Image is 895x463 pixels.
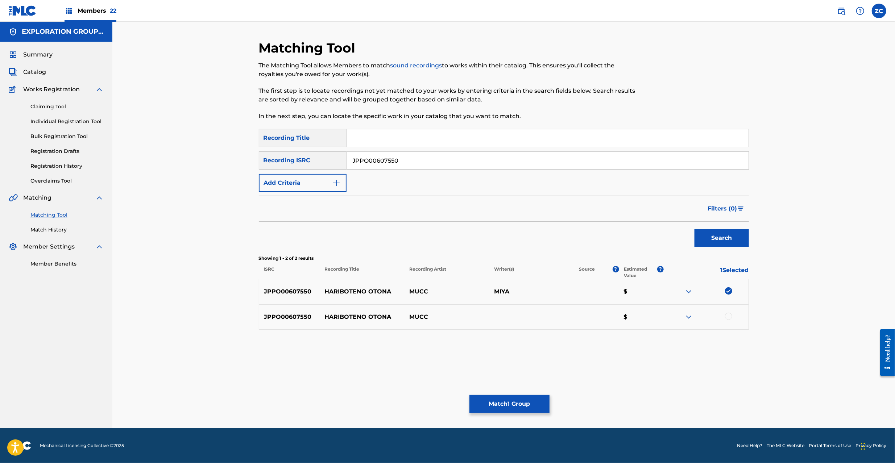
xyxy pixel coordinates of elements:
h2: Matching Tool [259,40,359,56]
img: MLC Logo [9,5,37,16]
iframe: Resource Center [875,324,895,382]
img: Matching [9,193,18,202]
img: search [837,7,846,15]
a: Match History [30,226,104,234]
img: expand [95,193,104,202]
img: logo [9,441,31,450]
p: MUCC [405,287,489,296]
img: help [856,7,865,15]
a: Member Benefits [30,260,104,268]
span: Members [78,7,116,15]
p: The Matching Tool allows Members to match to works within their catalog. This ensures you'll coll... [259,61,636,79]
a: Privacy Policy [855,442,886,449]
h5: EXPLORATION GROUP LLC [22,28,104,36]
a: Individual Registration Tool [30,118,104,125]
p: ISRC [259,266,320,279]
div: User Menu [872,4,886,18]
img: expand [95,85,104,94]
a: Registration History [30,162,104,170]
p: MIYA [489,287,574,296]
a: Registration Drafts [30,147,104,155]
a: Overclaims Tool [30,177,104,185]
img: expand [684,287,693,296]
div: Drag [861,435,865,457]
p: Showing 1 - 2 of 2 results [259,255,749,262]
span: Matching [23,193,51,202]
img: Summary [9,50,17,59]
p: HARIBOTENO OTONA [320,287,405,296]
span: Filters ( 0 ) [708,204,737,213]
a: Bulk Registration Tool [30,133,104,140]
img: expand [95,242,104,251]
span: Mechanical Licensing Collective © 2025 [40,442,124,449]
p: Recording Artist [405,266,489,279]
p: $ [619,287,664,296]
p: $ [619,313,664,321]
form: Search Form [259,129,749,251]
img: Member Settings [9,242,17,251]
span: Works Registration [23,85,80,94]
p: Source [579,266,595,279]
img: filter [738,207,744,211]
p: The first step is to locate recordings not yet matched to your works by entering criteria in the ... [259,87,636,104]
a: Portal Terms of Use [809,442,851,449]
button: Add Criteria [259,174,347,192]
p: 1 Selected [664,266,749,279]
a: Claiming Tool [30,103,104,110]
button: Search [695,229,749,247]
span: 22 [110,7,116,14]
div: Help [853,4,867,18]
p: Estimated Value [624,266,657,279]
p: In the next step, you can locate the specific work in your catalog that you want to match. [259,112,636,121]
img: Catalog [9,68,17,76]
img: Works Registration [9,85,18,94]
p: MUCC [405,313,489,321]
span: Member Settings [23,242,75,251]
iframe: Chat Widget [859,428,895,463]
a: sound recordings [390,62,442,69]
img: deselect [725,287,732,295]
a: The MLC Website [767,442,804,449]
button: Filters (0) [704,200,749,218]
img: expand [684,313,693,321]
span: ? [657,266,664,272]
p: JPPO00607550 [259,313,320,321]
img: Top Rightsholders [65,7,73,15]
span: ? [613,266,619,272]
a: Matching Tool [30,211,104,219]
a: CatalogCatalog [9,68,46,76]
a: SummarySummary [9,50,53,59]
span: Catalog [23,68,46,76]
a: Need Help? [737,442,762,449]
img: 9d2ae6d4665cec9f34b9.svg [332,179,341,187]
span: Summary [23,50,53,59]
button: Match1 Group [469,395,550,413]
p: Recording Title [319,266,404,279]
p: Writer(s) [489,266,574,279]
p: HARIBOTENO OTONA [320,313,405,321]
a: Public Search [834,4,849,18]
img: Accounts [9,28,17,36]
p: JPPO00607550 [259,287,320,296]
